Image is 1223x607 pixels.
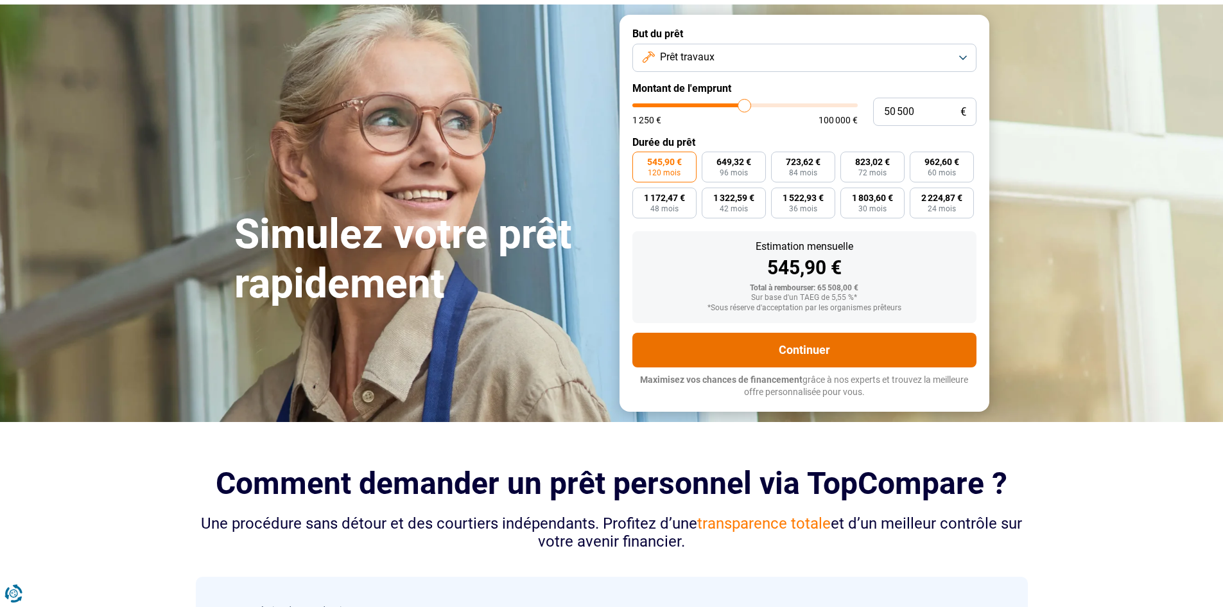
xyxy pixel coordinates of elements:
[789,205,817,213] span: 36 mois
[852,193,893,202] span: 1 803,60 €
[786,157,820,166] span: 723,62 €
[632,333,976,367] button: Continuer
[924,157,959,166] span: 962,60 €
[647,157,682,166] span: 545,90 €
[660,50,715,64] span: Prêt travaux
[716,157,751,166] span: 649,32 €
[720,205,748,213] span: 42 mois
[928,205,956,213] span: 24 mois
[697,515,831,532] span: transparence totale
[928,169,956,177] span: 60 mois
[644,193,685,202] span: 1 172,47 €
[196,466,1028,501] h2: Comment demander un prêt personnel via TopCompare ?
[783,193,824,202] span: 1 522,93 €
[855,157,890,166] span: 823,02 €
[640,374,802,385] span: Maximisez vos chances de financement
[648,169,681,177] span: 120 mois
[643,258,966,277] div: 545,90 €
[632,116,661,125] span: 1 250 €
[196,515,1028,552] div: Une procédure sans détour et des courtiers indépendants. Profitez d’une et d’un meilleur contrôle...
[632,82,976,94] label: Montant de l'emprunt
[650,205,679,213] span: 48 mois
[921,193,962,202] span: 2 224,87 €
[632,136,976,148] label: Durée du prêt
[632,374,976,399] p: grâce à nos experts et trouvez la meilleure offre personnalisée pour vous.
[858,169,887,177] span: 72 mois
[643,284,966,293] div: Total à rembourser: 65 508,00 €
[960,107,966,118] span: €
[632,28,976,40] label: But du prêt
[858,205,887,213] span: 30 mois
[643,294,966,303] div: Sur base d'un TAEG de 5,55 %*
[720,169,748,177] span: 96 mois
[234,210,604,309] h1: Simulez votre prêt rapidement
[819,116,858,125] span: 100 000 €
[713,193,754,202] span: 1 322,59 €
[632,44,976,72] button: Prêt travaux
[789,169,817,177] span: 84 mois
[643,304,966,313] div: *Sous réserve d'acceptation par les organismes prêteurs
[643,242,966,252] div: Estimation mensuelle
